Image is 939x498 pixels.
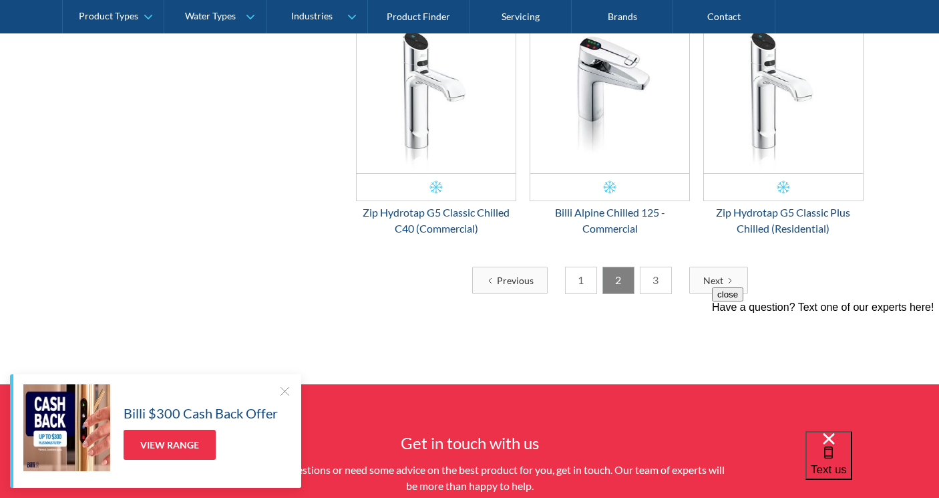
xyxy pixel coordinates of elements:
[124,403,278,423] h5: Billi $300 Cash Back Offer
[291,11,333,22] div: Industries
[356,12,516,237] a: Zip Hydrotap G5 Classic Chilled C40 (Commercial)Zip Hydrotap G5 Classic Chilled C40 (Commercial)
[357,13,516,173] img: Zip Hydrotap G5 Classic Chilled C40 (Commercial)
[689,267,748,294] a: Next Page
[602,267,634,294] a: 2
[356,267,864,294] div: List
[209,462,730,494] p: If you have any questions or need some advice on the best product for you, get in touch. Our team...
[530,13,689,173] img: Billi Alpine Chilled 125 - Commercial
[530,205,690,237] div: Billi Alpine Chilled 125 - Commercial
[640,267,672,294] a: 3
[530,12,690,237] a: Billi Alpine Chilled 125 - CommercialBilli Alpine Chilled 125 - Commercial
[23,384,110,471] img: Billi $300 Cash Back Offer
[712,287,939,448] iframe: podium webchat widget prompt
[704,13,863,173] img: Zip Hydrotap G5 Classic Plus Chilled (Residential)
[703,12,864,237] a: Zip Hydrotap G5 Classic Plus Chilled (Residential)Zip Hydrotap G5 Classic Plus Chilled (Residential)
[703,273,723,287] div: Next
[209,431,730,455] h4: Get in touch with us
[356,205,516,237] div: Zip Hydrotap G5 Classic Chilled C40 (Commercial)
[805,431,939,498] iframe: podium webchat widget bubble
[124,430,216,460] a: View Range
[565,267,597,294] a: 1
[79,11,138,22] div: Product Types
[472,267,548,294] a: Previous Page
[185,11,236,22] div: Water Types
[703,205,864,237] div: Zip Hydrotap G5 Classic Plus Chilled (Residential)
[497,273,534,287] div: Previous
